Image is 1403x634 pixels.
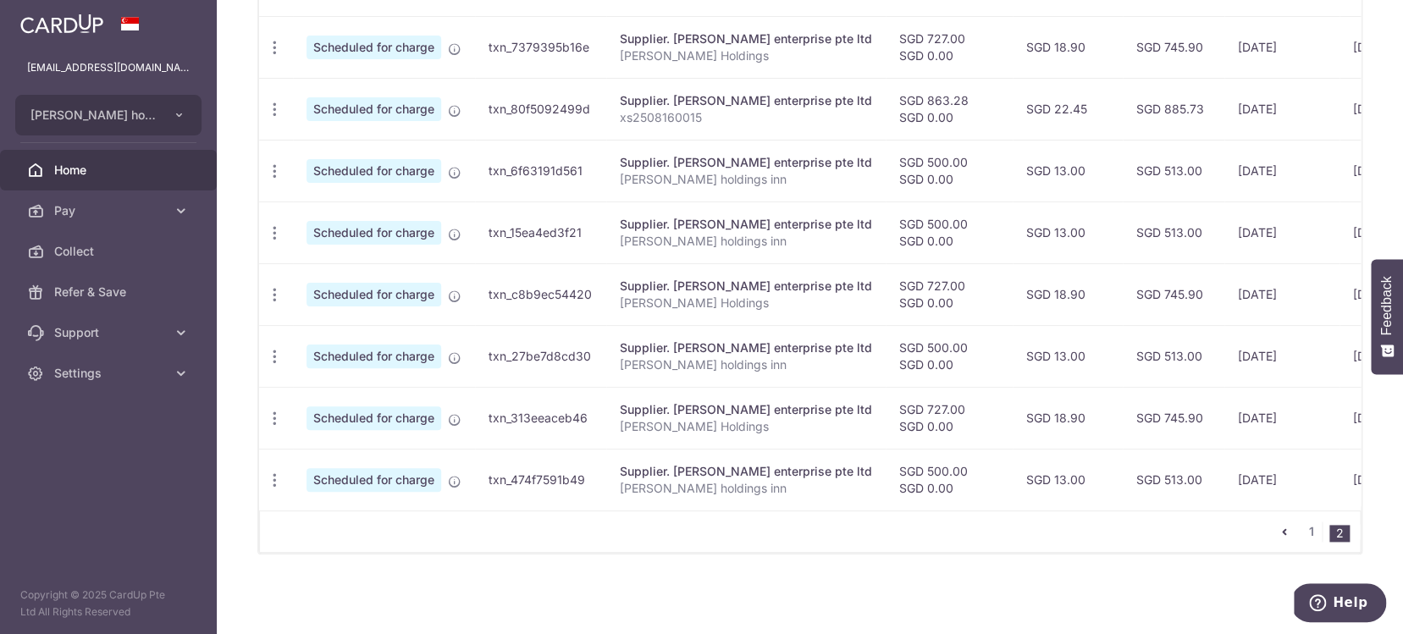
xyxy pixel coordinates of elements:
iframe: Opens a widget where you can find more information [1294,583,1386,626]
div: Supplier. [PERSON_NAME] enterprise pte ltd [620,463,872,480]
span: Scheduled for charge [307,406,441,430]
button: [PERSON_NAME] holdings inn bike leasing pte ltd [15,95,202,135]
td: SGD 513.00 [1123,449,1224,510]
div: Supplier. [PERSON_NAME] enterprise pte ltd [620,92,872,109]
td: txn_474f7591b49 [475,449,606,510]
p: [PERSON_NAME] Holdings [620,47,872,64]
td: SGD 513.00 [1123,201,1224,263]
td: SGD 18.90 [1013,387,1123,449]
td: SGD 513.00 [1123,325,1224,387]
td: SGD 18.90 [1013,16,1123,78]
td: SGD 745.90 [1123,263,1224,325]
span: Scheduled for charge [307,221,441,245]
td: SGD 500.00 SGD 0.00 [886,449,1013,510]
td: SGD 863.28 SGD 0.00 [886,78,1013,140]
td: txn_313eeaceb46 [475,387,606,449]
td: SGD 13.00 [1013,201,1123,263]
td: SGD 745.90 [1123,387,1224,449]
td: SGD 885.73 [1123,78,1224,140]
td: [DATE] [1224,201,1339,263]
td: [DATE] [1224,78,1339,140]
p: xs2508160015 [620,109,872,126]
td: [DATE] [1224,140,1339,201]
div: Supplier. [PERSON_NAME] enterprise pte ltd [620,278,872,295]
nav: pager [1274,511,1360,552]
td: SGD 13.00 [1013,140,1123,201]
p: [PERSON_NAME] holdings inn [620,233,872,250]
div: Supplier. [PERSON_NAME] enterprise pte ltd [620,154,872,171]
td: txn_7379395b16e [475,16,606,78]
a: 1 [1301,521,1322,542]
td: [DATE] [1224,449,1339,510]
span: Home [54,162,166,179]
span: Refer & Save [54,284,166,300]
span: Scheduled for charge [307,97,441,121]
span: Collect [54,243,166,260]
img: CardUp [20,14,103,34]
td: SGD 13.00 [1013,325,1123,387]
button: Feedback - Show survey [1371,259,1403,374]
p: [PERSON_NAME] holdings inn [620,356,872,373]
td: txn_15ea4ed3f21 [475,201,606,263]
td: txn_c8b9ec54420 [475,263,606,325]
span: Scheduled for charge [307,468,441,492]
p: [EMAIL_ADDRESS][DOMAIN_NAME] [27,59,190,76]
td: [DATE] [1224,16,1339,78]
td: SGD 513.00 [1123,140,1224,201]
p: [PERSON_NAME] Holdings [620,295,872,311]
div: Supplier. [PERSON_NAME] enterprise pte ltd [620,30,872,47]
span: Feedback [1379,276,1395,335]
div: Supplier. [PERSON_NAME] enterprise pte ltd [620,401,872,418]
span: Scheduled for charge [307,159,441,183]
li: 2 [1329,525,1350,542]
span: Scheduled for charge [307,345,441,368]
p: [PERSON_NAME] holdings inn [620,480,872,497]
td: SGD 727.00 SGD 0.00 [886,16,1013,78]
td: SGD 13.00 [1013,449,1123,510]
div: Supplier. [PERSON_NAME] enterprise pte ltd [620,339,872,356]
span: Support [54,324,166,341]
span: [PERSON_NAME] holdings inn bike leasing pte ltd [30,107,156,124]
td: txn_27be7d8cd30 [475,325,606,387]
p: [PERSON_NAME] holdings inn [620,171,872,188]
td: SGD 745.90 [1123,16,1224,78]
td: SGD 727.00 SGD 0.00 [886,263,1013,325]
td: [DATE] [1224,263,1339,325]
td: txn_80f5092499d [475,78,606,140]
td: SGD 500.00 SGD 0.00 [886,325,1013,387]
div: Supplier. [PERSON_NAME] enterprise pte ltd [620,216,872,233]
td: [DATE] [1224,325,1339,387]
td: SGD 18.90 [1013,263,1123,325]
td: SGD 500.00 SGD 0.00 [886,201,1013,263]
td: txn_6f63191d561 [475,140,606,201]
td: SGD 727.00 SGD 0.00 [886,387,1013,449]
span: Scheduled for charge [307,36,441,59]
p: [PERSON_NAME] Holdings [620,418,872,435]
td: SGD 22.45 [1013,78,1123,140]
span: Settings [54,365,166,382]
td: [DATE] [1224,387,1339,449]
td: SGD 500.00 SGD 0.00 [886,140,1013,201]
span: Scheduled for charge [307,283,441,306]
span: Pay [54,202,166,219]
